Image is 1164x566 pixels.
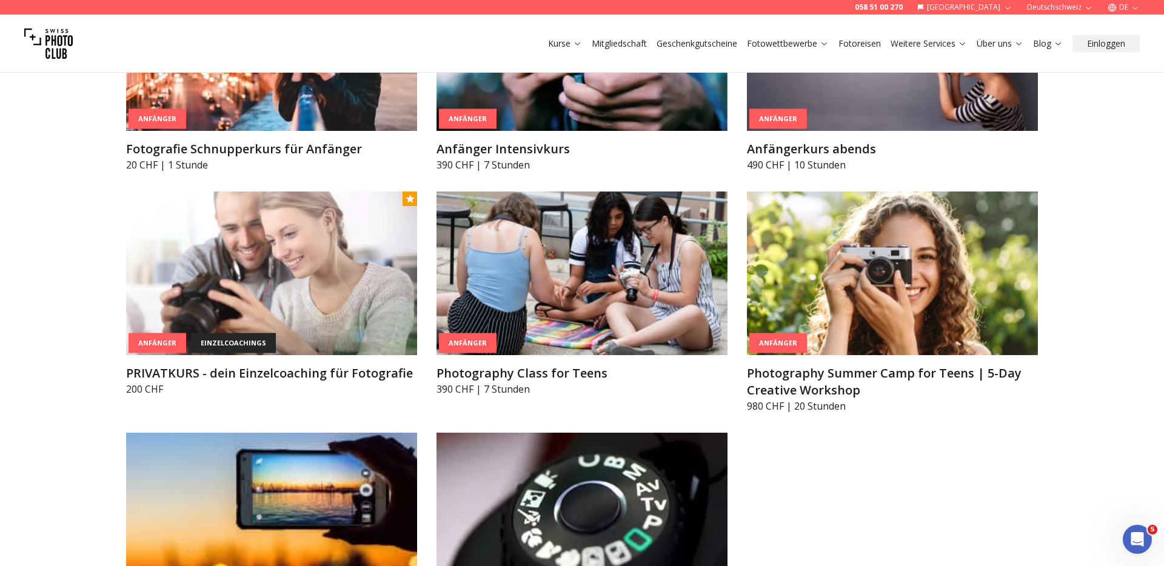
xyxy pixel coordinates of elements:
div: Anfänger [749,109,807,129]
img: PRIVATKURS - dein Einzelcoaching für Fotografie [126,191,417,355]
a: Kurse [548,38,582,50]
div: Anfänger [749,333,807,353]
div: Anfänger [439,333,497,353]
h3: Anfängerkurs abends [747,141,1038,158]
h3: Photography Class for Teens [436,365,727,382]
a: Photography Summer Camp for Teens | 5-Day Creative WorkshopAnfängerPhotography Summer Camp for Te... [747,191,1038,413]
p: 390 CHF | 7 Stunden [436,158,727,172]
div: Anfänger [439,109,497,129]
a: Weitere Services [891,38,967,50]
img: Photography Summer Camp for Teens | 5-Day Creative Workshop [747,191,1038,355]
div: Anfänger [129,333,186,353]
a: Über uns [977,38,1023,50]
button: Einloggen [1072,35,1140,52]
p: 20 CHF | 1 Stunde [126,158,417,172]
button: Kurse [543,35,587,52]
img: Photography Class for Teens [436,191,727,355]
button: Blog [1028,35,1068,52]
button: Fotowettbewerbe [742,35,834,52]
div: Anfänger [129,109,186,129]
span: 5 [1148,525,1157,534]
a: Photography Class for TeensAnfängerPhotography Class for Teens390 CHF | 7 Stunden [436,191,727,396]
button: Geschenkgutscheine [652,35,742,52]
a: Fotoreisen [838,38,881,50]
h3: PRIVATKURS - dein Einzelcoaching für Fotografie [126,365,417,382]
button: Über uns [972,35,1028,52]
button: Fotoreisen [834,35,886,52]
button: Mitgliedschaft [587,35,652,52]
h3: Photography Summer Camp for Teens | 5-Day Creative Workshop [747,365,1038,399]
a: 058 51 00 270 [855,2,903,12]
img: Swiss photo club [24,19,73,68]
iframe: Intercom live chat [1123,525,1152,554]
div: einzelcoachings [191,333,276,353]
h3: Anfänger Intensivkurs [436,141,727,158]
button: Weitere Services [886,35,972,52]
a: Blog [1033,38,1063,50]
p: 980 CHF | 20 Stunden [747,399,1038,413]
p: 200 CHF [126,382,417,396]
h3: Fotografie Schnupperkurs für Anfänger [126,141,417,158]
a: Geschenkgutscheine [657,38,737,50]
a: PRIVATKURS - dein Einzelcoaching für FotografieAnfängereinzelcoachingsPRIVATKURS - dein Einzelcoa... [126,191,417,396]
a: Fotowettbewerbe [747,38,829,50]
a: Mitgliedschaft [592,38,647,50]
p: 490 CHF | 10 Stunden [747,158,1038,172]
p: 390 CHF | 7 Stunden [436,382,727,396]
